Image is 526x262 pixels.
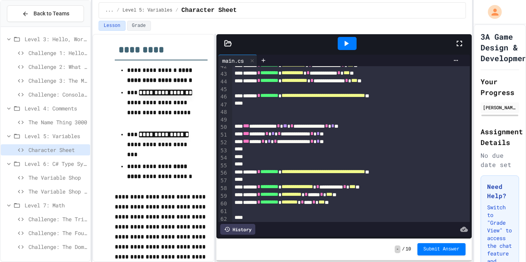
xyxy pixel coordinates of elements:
div: 48 [218,108,228,116]
div: 55 [218,162,228,170]
span: Challenge 1: Hello, World! [28,49,87,57]
button: Grade [127,21,151,31]
div: 46 [218,93,228,101]
div: 59 [218,192,228,200]
div: [PERSON_NAME] [483,104,517,111]
button: Lesson [99,21,125,31]
span: ... [105,7,114,13]
div: main.cs [218,57,248,65]
div: 61 [218,208,228,215]
span: Character Sheet [28,146,87,154]
span: The Variable Shop Returns [28,187,87,195]
div: History [220,224,255,235]
div: 47 [218,101,228,109]
span: Submit Answer [424,246,460,252]
div: 58 [218,185,228,192]
div: 53 [218,147,228,155]
span: The Name Thing 3000 [28,118,87,126]
button: Submit Answer [417,243,466,255]
span: Character Sheet [181,6,237,15]
div: 43 [218,70,228,78]
span: Challenge: The Dominion of Kings [28,243,87,251]
div: 52 [218,139,228,147]
div: My Account [480,3,504,21]
span: Challenge 3: The Makings of a Programmer [28,77,87,85]
span: Level 6: C# Type System [25,160,87,168]
span: The Variable Shop [28,174,87,182]
div: 60 [218,200,228,208]
span: Level 7: Math [25,201,87,209]
span: Level 4: Comments [25,104,87,112]
span: Challenge: Consolas and Telim [28,90,87,98]
h2: Your Progress [481,76,519,98]
span: Level 5: Variables [122,7,173,13]
h2: Assignment Details [481,126,519,148]
div: 56 [218,169,228,177]
span: Back to Teams [34,10,69,18]
span: - [395,245,400,253]
div: 49 [218,116,228,124]
div: 42 [218,63,228,70]
div: main.cs [218,55,257,66]
button: Back to Teams [7,5,84,22]
span: / [117,7,119,13]
div: 51 [218,131,228,139]
div: 62 [218,215,228,223]
div: 57 [218,177,228,185]
div: No due date set [481,151,519,169]
span: / [176,7,178,13]
div: 45 [218,86,228,93]
div: 50 [218,123,228,131]
span: Challenge: The Triangle Farmer [28,215,87,223]
span: / [402,246,405,252]
span: Level 3: Hello, World! [25,35,87,43]
h3: Need Help? [487,182,513,200]
span: Challenge 2: What Comes Next [28,63,87,71]
span: 10 [405,246,411,252]
span: Challenge: The Four Sisters and the Duckbear [28,229,87,237]
div: 44 [218,78,228,86]
span: Level 5: Variables [25,132,87,140]
div: 54 [218,154,228,162]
